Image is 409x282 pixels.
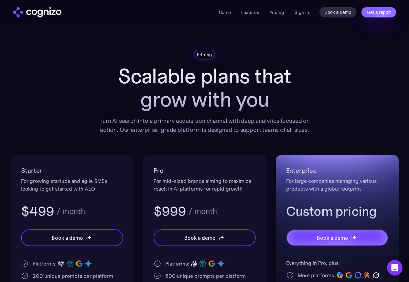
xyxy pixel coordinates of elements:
[319,7,357,17] a: Book a demo
[86,238,88,240] img: star
[351,235,352,236] img: star
[57,207,85,215] div: / month
[184,234,215,242] div: Book a demo
[218,238,221,240] img: star
[21,177,123,193] div: For growing startups and agile SMEs looking to get started with AEO
[21,203,54,220] h3: $499
[298,271,335,279] div: More platforms:
[286,259,388,267] div: Everything in Pro, plus:
[13,7,61,17] img: cognizo logo
[52,234,83,242] div: Book a demo
[33,260,57,267] div: Platforms:
[286,229,388,246] a: Book a demostarstarstar
[154,229,256,246] a: Book a demostarstarstar
[13,7,61,17] a: home
[197,51,212,58] div: Pricing
[165,260,189,267] div: Platforms:
[154,165,256,176] h2: Pro
[219,9,231,15] a: Home
[317,234,348,242] div: Book a demo
[286,177,388,193] div: For large companies managing various products with a global footprint
[220,235,224,239] img: star
[95,65,315,111] h1: Scalable plans that grow with you
[295,8,309,16] a: Sign in
[241,9,259,15] a: Features
[188,207,217,215] div: / month
[269,9,284,15] a: Pricing
[165,272,246,280] div: 500 unique prompts per platform
[352,235,357,239] img: star
[21,229,123,246] a: Book a demostarstarstar
[87,235,91,239] img: star
[387,260,403,276] div: Open Intercom Messenger
[21,165,123,176] h2: Starter
[286,203,388,220] h3: Custom pricing
[33,272,113,280] div: 200 unique prompts per platform
[218,235,219,236] img: star
[86,235,87,236] img: star
[361,7,396,17] a: Get a report
[154,177,256,193] div: For mid-sized brands aiming to maximize reach in AI platforms for rapid growth
[154,203,186,220] h3: $999
[95,116,315,134] div: Turn AI search into a primary acquisition channel with deep analytics focused on action. Our ente...
[351,238,353,240] img: star
[286,165,388,176] h2: Enterprise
